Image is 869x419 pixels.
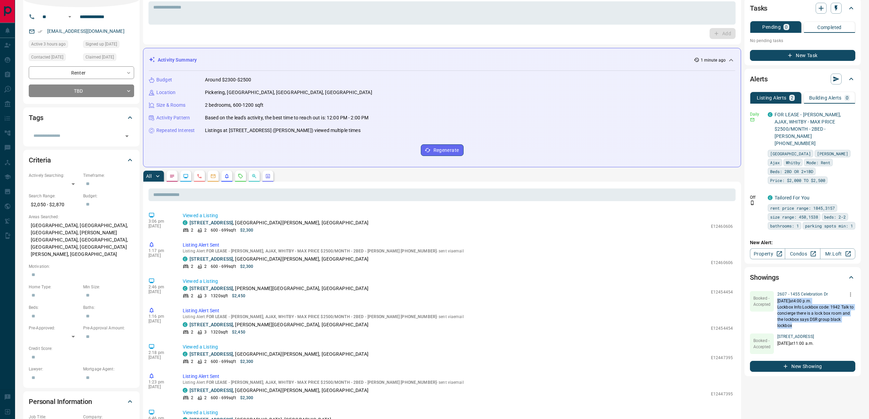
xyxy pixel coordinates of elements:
p: Lawyer: [29,366,80,372]
p: Viewed a Listing [183,278,733,285]
p: Timeframe: [83,172,134,179]
a: [STREET_ADDRESS] [190,351,233,357]
a: [STREET_ADDRESS] [190,220,233,225]
span: [GEOGRAPHIC_DATA] [770,150,811,157]
div: Tags [29,109,134,126]
p: , [GEOGRAPHIC_DATA][PERSON_NAME], [GEOGRAPHIC_DATA] [190,351,368,358]
p: 1:17 pm [148,248,172,253]
p: 2 [204,227,207,233]
svg: Email Verified [38,29,42,34]
p: Listings at [STREET_ADDRESS] ([PERSON_NAME]) viewed multiple times [205,127,361,134]
a: FOR LEASE - [PERSON_NAME], AJAX, WHITBY - MAX PRICE $2500/MONTH - 2BED - [PERSON_NAME] [PHONE_NUM... [775,112,841,146]
p: Motivation: [29,263,134,270]
p: Activity Summary [158,56,197,64]
p: 600 - 699 sqft [211,395,236,401]
div: condos.ca [183,352,187,356]
div: Personal Information [29,393,134,410]
p: Booked - Accepted [750,295,774,307]
h2: Criteria [29,155,51,166]
p: E12447395 [711,355,733,361]
span: bathrooms: 1 [770,222,799,229]
span: parking spots min: 1 [805,222,853,229]
p: Min Size: [83,284,134,290]
div: condos.ca [768,195,773,200]
a: Mr.Loft [820,248,855,259]
p: Listing Alert : - sent via email [183,249,733,253]
p: Areas Searched: [29,214,134,220]
p: Viewed a Listing [183,343,733,351]
button: Open [66,13,74,21]
p: Pending [762,25,781,29]
p: 2 [791,95,793,100]
p: 3 [204,293,207,299]
p: $2,300 [240,358,254,365]
p: Viewed a Listing [183,409,733,416]
div: condos.ca [183,257,187,261]
p: Listing Alert : - sent via email [183,380,733,385]
p: 2 [191,329,193,335]
span: Whitby [786,159,800,166]
svg: Calls [197,173,202,179]
svg: Requests [238,173,243,179]
p: Budget [156,76,172,83]
p: [DATE] [148,355,172,360]
p: [DATE] [148,384,172,389]
p: Location [156,89,176,96]
p: E12447395 [711,391,733,397]
p: [STREET_ADDRESS] [777,333,814,340]
p: , [GEOGRAPHIC_DATA][PERSON_NAME], [GEOGRAPHIC_DATA] [190,219,368,226]
span: Signed up [DATE] [86,41,117,48]
p: $2,300 [240,227,254,233]
p: Size & Rooms [156,102,186,109]
p: Repeated Interest [156,127,195,134]
p: 2:46 pm [148,285,172,289]
span: rent price range: 1845,3157 [770,205,835,211]
div: condos.ca [768,112,773,117]
h2: Tags [29,112,43,123]
p: Booked - Accepted [750,338,774,350]
p: 1 minute ago [701,57,726,63]
p: 1320 sqft [211,293,228,299]
p: , [PERSON_NAME][GEOGRAPHIC_DATA], [GEOGRAPHIC_DATA] [190,321,368,328]
p: 0 [785,25,788,29]
svg: Lead Browsing Activity [183,173,189,179]
span: FOR LEASE - [PERSON_NAME], AJAX, WHITBY - MAX PRICE $2500/MONTH - 2BED - [PERSON_NAME] [PHONE_NUM... [206,314,437,319]
h2: Alerts [750,74,768,84]
span: Active 3 hours ago [31,41,66,48]
button: Open [122,131,132,141]
div: Alerts [750,71,855,87]
p: $2,450 [232,329,245,335]
p: 1320 sqft [211,329,228,335]
svg: Emails [210,173,216,179]
p: Pre-Approved: [29,325,80,331]
svg: Agent Actions [265,173,271,179]
p: New Alert: [750,239,855,246]
span: Price: $2,000 TO $2,500 [770,177,825,184]
p: 2 [191,227,193,233]
p: 2 [191,293,193,299]
span: Ajax [770,159,780,166]
p: Budget: [83,193,134,199]
p: , [GEOGRAPHIC_DATA][PERSON_NAME], [GEOGRAPHIC_DATA] [190,387,368,394]
p: [DATE] [148,253,172,258]
p: 2 [191,263,193,270]
p: All [146,174,152,179]
div: Showings [750,269,855,286]
span: size range: 450,1538 [770,213,818,220]
p: Pickering, [GEOGRAPHIC_DATA], [GEOGRAPHIC_DATA], [GEOGRAPHIC_DATA] [205,89,372,96]
div: Wed Oct 15 2025 [29,40,80,50]
div: TBD [29,84,134,97]
p: Credit Score: [29,345,134,352]
svg: Push Notification Only [750,200,755,205]
p: 600 - 699 sqft [211,358,236,365]
p: [DATE] [148,319,172,324]
p: 600 - 699 sqft [211,263,236,270]
div: condos.ca [183,220,187,225]
p: Listing Alert Sent [183,307,733,314]
p: E12454454 [711,289,733,295]
p: Around $2300-$2500 [205,76,251,83]
p: $2,300 [240,395,254,401]
p: 2607 - 1455 Celebration Dr [777,291,855,297]
p: Completed [817,25,842,30]
span: Mode: Rent [806,159,830,166]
